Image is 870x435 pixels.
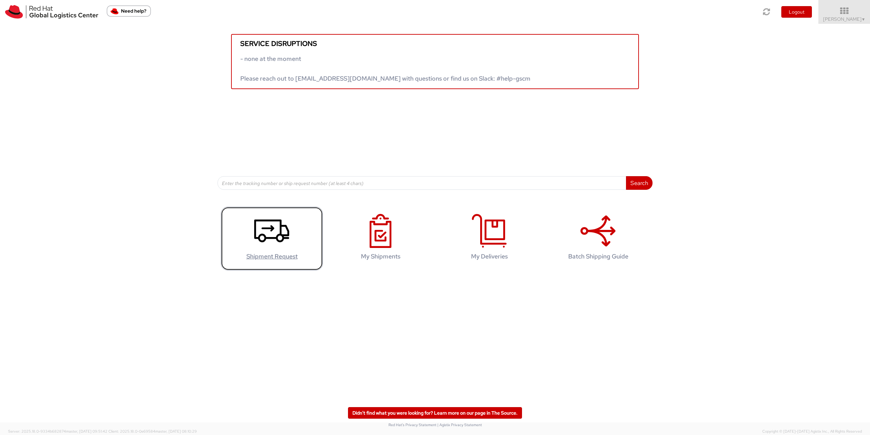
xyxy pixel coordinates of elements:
[240,55,530,82] span: - none at the moment Please reach out to [EMAIL_ADDRESS][DOMAIN_NAME] with questions or find us o...
[547,207,649,270] a: Batch Shipping Guide
[228,253,316,260] h4: Shipment Request
[348,407,522,419] a: Didn't find what you were looking for? Learn more on our page in The Source.
[240,40,630,47] h5: Service disruptions
[862,17,866,22] span: ▼
[330,207,432,270] a: My Shipments
[554,253,642,260] h4: Batch Shipping Guide
[626,176,652,190] button: Search
[8,429,107,434] span: Server: 2025.18.0-9334b682874
[107,5,151,17] button: Need help?
[337,253,424,260] h4: My Shipments
[823,16,866,22] span: [PERSON_NAME]
[217,176,626,190] input: Enter the tracking number or ship request number (at least 4 chars)
[762,429,862,434] span: Copyright © [DATE]-[DATE] Agistix Inc., All Rights Reserved
[438,207,540,270] a: My Deliveries
[231,34,639,89] a: Service disruptions - none at the moment Please reach out to [EMAIL_ADDRESS][DOMAIN_NAME] with qu...
[66,429,107,434] span: master, [DATE] 09:51:42
[155,429,197,434] span: master, [DATE] 08:10:29
[5,5,98,19] img: rh-logistics-00dfa346123c4ec078e1.svg
[437,422,482,427] a: | Agistix Privacy Statement
[388,422,436,427] a: Red Hat's Privacy Statement
[781,6,812,18] button: Logout
[446,253,533,260] h4: My Deliveries
[221,207,323,270] a: Shipment Request
[108,429,197,434] span: Client: 2025.18.0-0e69584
